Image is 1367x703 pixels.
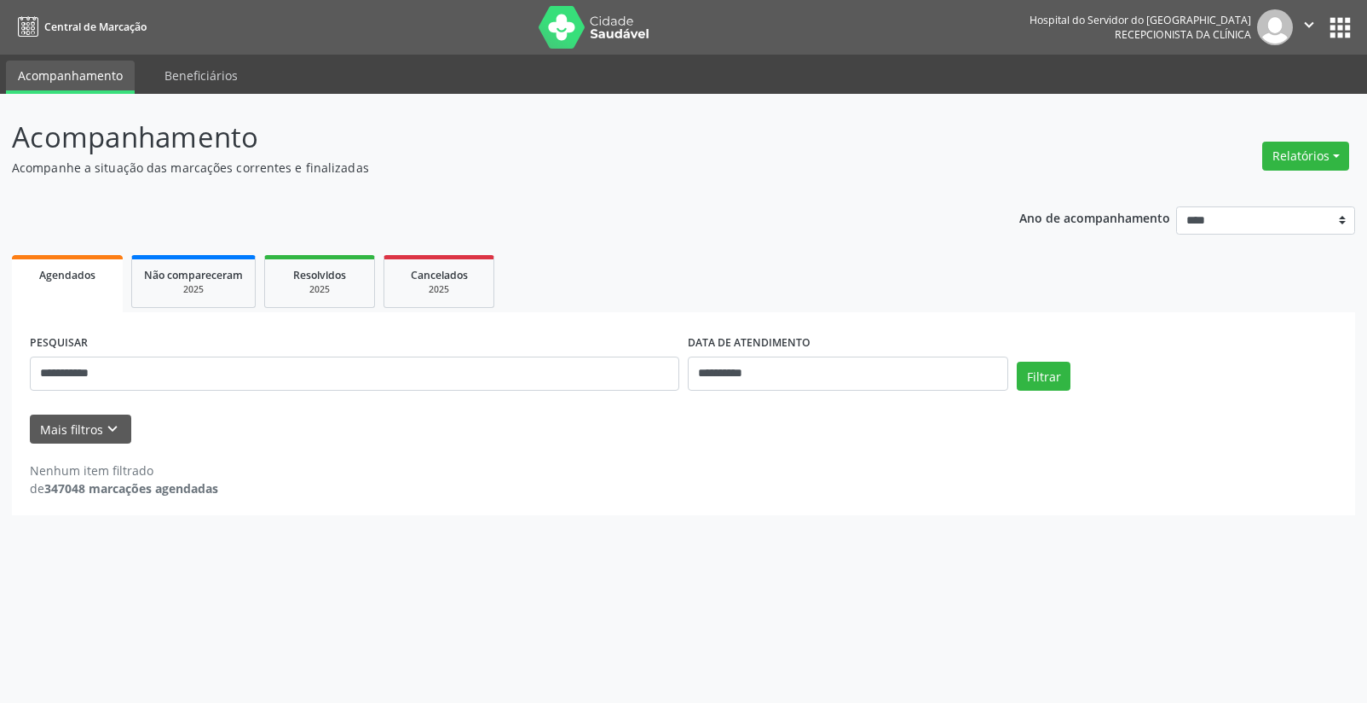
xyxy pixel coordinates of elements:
[1325,13,1355,43] button: apps
[1019,206,1170,228] p: Ano de acompanhamento
[30,462,218,479] div: Nenhum item filtrado
[1293,9,1325,45] button: 
[12,116,952,159] p: Acompanhamento
[396,283,482,296] div: 2025
[277,283,362,296] div: 2025
[30,415,131,444] button: Mais filtroskeyboard_arrow_down
[39,268,95,282] span: Agendados
[1300,15,1318,34] i: 
[44,480,218,497] strong: 347048 marcações agendadas
[6,61,135,94] a: Acompanhamento
[12,159,952,177] p: Acompanhe a situação das marcações correntes e finalizadas
[30,330,88,357] label: PESQUISAR
[1017,362,1070,391] button: Filtrar
[1030,13,1251,27] div: Hospital do Servidor do [GEOGRAPHIC_DATA]
[1257,9,1293,45] img: img
[30,479,218,497] div: de
[144,268,243,282] span: Não compareceram
[153,61,250,90] a: Beneficiários
[1115,27,1251,42] span: Recepcionista da clínica
[293,268,346,282] span: Resolvidos
[411,268,468,282] span: Cancelados
[12,13,147,41] a: Central de Marcação
[1262,142,1349,171] button: Relatórios
[103,420,122,439] i: keyboard_arrow_down
[44,20,147,34] span: Central de Marcação
[144,283,243,296] div: 2025
[688,330,810,357] label: DATA DE ATENDIMENTO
